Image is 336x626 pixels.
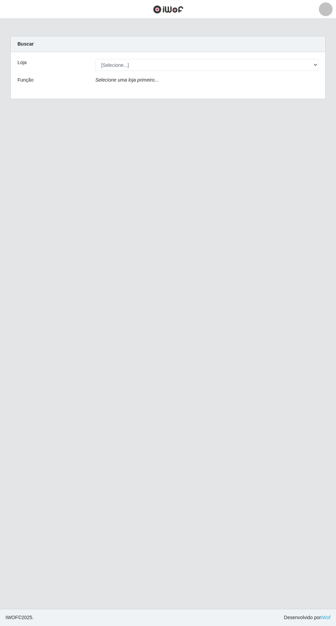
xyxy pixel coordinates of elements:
a: iWof [321,615,331,620]
span: © 2025 . [5,614,34,621]
label: Função [17,76,34,84]
strong: Buscar [17,41,34,47]
span: Desenvolvido por [284,614,331,621]
img: CoreUI Logo [153,5,183,14]
span: IWOF [5,615,18,620]
label: Loja [17,59,26,66]
i: Selecione uma loja primeiro... [95,77,158,83]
